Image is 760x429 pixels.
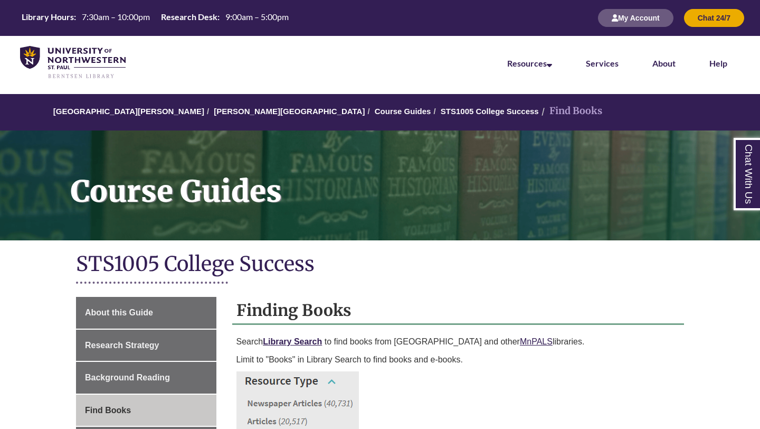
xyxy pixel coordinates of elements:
a: Chat 24/7 [684,13,744,22]
a: Background Reading [76,362,216,394]
a: Services [586,58,619,68]
a: Course Guides [375,107,431,116]
a: Research Strategy [76,330,216,361]
a: About [652,58,676,68]
a: Resources [507,58,552,68]
a: [PERSON_NAME][GEOGRAPHIC_DATA] [214,107,365,116]
span: 9:00am – 5:00pm [225,12,289,22]
a: My Account [598,13,673,22]
p: Limit to "Books" in Library Search to find books and e-books. [236,353,680,366]
li: Find Books [539,104,602,119]
button: Chat 24/7 [684,9,744,27]
th: Library Hours: [17,11,78,23]
a: Library Search [263,337,322,346]
img: UNWSP Library Logo [20,46,126,79]
a: [GEOGRAPHIC_DATA][PERSON_NAME] [53,107,204,116]
p: Search to find books from [GEOGRAPHIC_DATA] and other libraries. [236,335,680,348]
span: Background Reading [85,373,170,382]
span: Research Strategy [85,341,159,350]
th: Research Desk: [157,11,221,23]
span: Find Books [85,406,131,415]
a: Hours Today [17,11,293,25]
a: About this Guide [76,297,216,329]
h2: Finding Books [232,297,685,325]
h1: Course Guides [59,130,760,227]
a: STS1005 College Success [441,107,539,116]
span: About this Guide [85,308,153,317]
span: 7:30am – 10:00pm [82,12,150,22]
table: Hours Today [17,11,293,24]
a: MnPALS [520,337,553,346]
h1: STS1005 College Success [76,251,684,279]
a: Find Books [76,395,216,426]
a: Help [709,58,727,68]
button: My Account [598,9,673,27]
